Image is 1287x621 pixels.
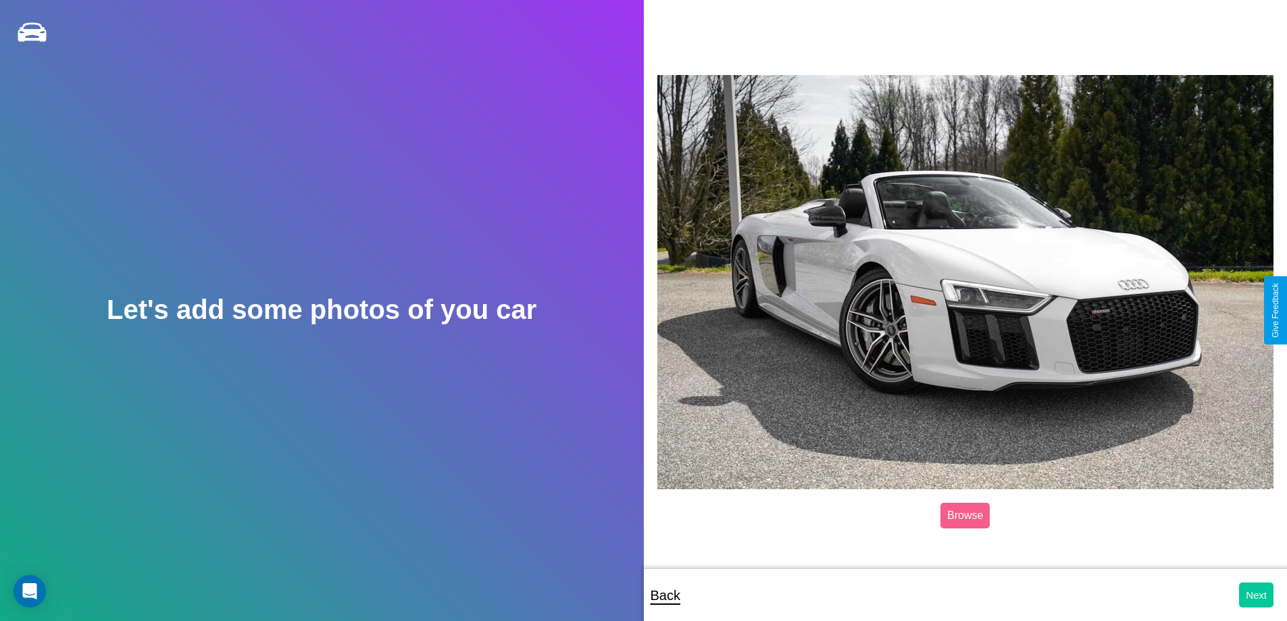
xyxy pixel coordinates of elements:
[1271,283,1280,338] div: Give Feedback
[107,295,536,325] h2: Let's add some photos of you car
[651,583,680,607] p: Back
[14,575,46,607] div: Open Intercom Messenger
[657,75,1274,489] img: posted
[940,503,990,528] label: Browse
[1239,582,1273,607] button: Next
